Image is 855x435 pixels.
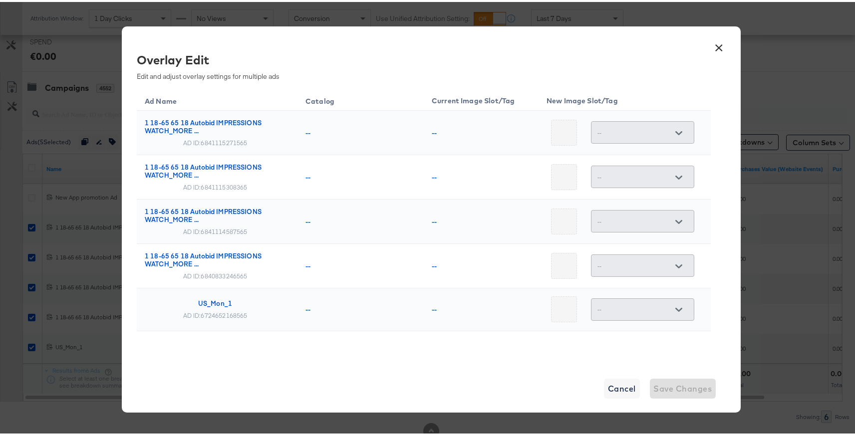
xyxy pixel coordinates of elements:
[432,127,527,135] div: --
[145,95,190,104] span: Ad Name
[305,171,310,180] span: --
[305,259,310,268] span: --
[183,181,248,189] div: AD ID: 6841115308365
[183,137,248,145] div: AD ID: 6841115271565
[145,117,285,133] div: 1 18-65 65 18 Autobid IMPRESSIONS WATCH_MORE ...
[183,225,248,233] div: AD ID: 6841114587565
[145,250,285,266] div: 1 18-65 65 18 Autobid IMPRESSIONS WATCH_MORE ...
[305,95,347,104] span: Catalog
[145,161,285,177] div: 1 18-65 65 18 Autobid IMPRESSIONS WATCH_MORE ...
[137,49,703,79] div: Edit and adjust overlay settings for multiple ads
[145,206,285,221] div: 1 18-65 65 18 Autobid IMPRESSIONS WATCH_MORE ...
[137,49,703,66] div: Overlay Edit
[305,215,310,224] span: --
[198,297,232,305] div: US_Mon_1
[608,380,636,394] span: Cancel
[183,309,248,317] div: AD ID: 6724652168565
[432,171,527,179] div: --
[305,126,310,135] span: --
[432,260,527,268] div: --
[183,270,248,278] div: AD ID: 6840833246565
[424,86,539,109] th: Current Image Slot/Tag
[539,86,711,109] th: New Image Slot/Tag
[604,377,640,397] button: Cancel
[710,34,728,52] button: ×
[305,303,310,312] span: --
[432,303,527,311] div: --
[432,216,527,223] div: --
